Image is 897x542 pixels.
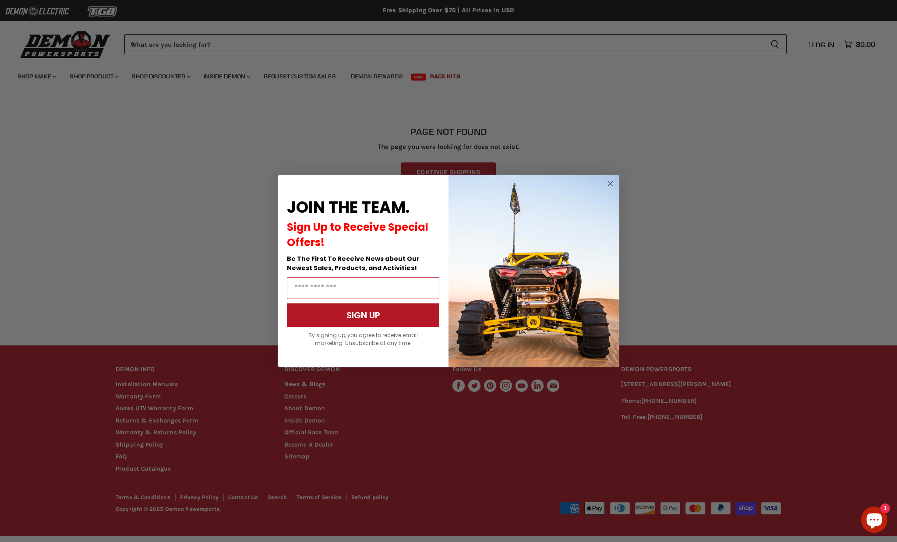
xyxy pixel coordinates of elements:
[858,507,890,535] inbox-online-store-chat: Shopify online store chat
[308,331,418,347] span: By signing up, you agree to receive email marketing. Unsubscribe at any time.
[287,220,428,250] span: Sign Up to Receive Special Offers!
[287,277,439,299] input: Email Address
[287,254,420,272] span: Be The First To Receive News about Our Newest Sales, Products, and Activities!
[448,175,619,367] img: a9095488-b6e7-41ba-879d-588abfab540b.jpeg
[287,303,439,327] button: SIGN UP
[605,178,616,189] button: Close dialog
[287,196,410,218] span: JOIN THE TEAM.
